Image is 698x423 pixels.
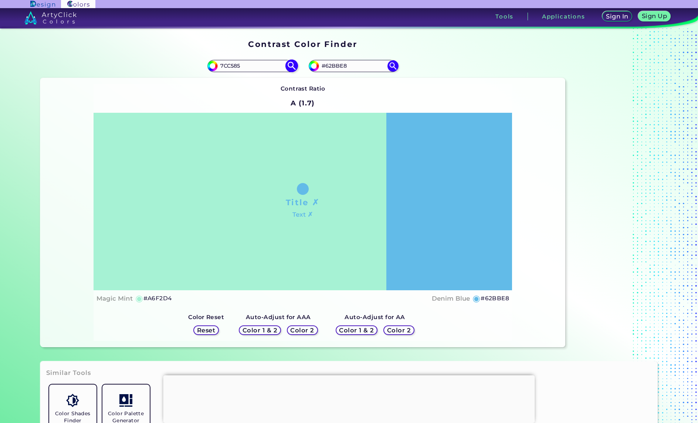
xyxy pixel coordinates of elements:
[119,394,132,407] img: icon_col_pal_col.svg
[143,294,172,303] h5: #A6F2D4
[319,61,388,71] input: type color 2..
[248,38,357,50] h1: Contrast Color Finder
[387,327,411,333] h5: Color 2
[218,61,287,71] input: type color 1..
[46,369,91,378] h3: Similar Tools
[287,95,318,111] h2: A (1.7)
[96,293,133,304] h4: Magic Mint
[66,394,79,407] img: icon_color_shades.svg
[281,85,325,92] strong: Contrast Ratio
[163,375,535,421] iframe: Advertisement
[339,327,374,333] h5: Color 1 & 2
[542,14,585,19] h3: Applications
[568,37,661,350] iframe: Advertisement
[246,314,311,321] strong: Auto-Adjust for AAA
[345,314,405,321] strong: Auto-Adjust for AA
[432,293,470,304] h4: Denim Blue
[197,327,215,333] h5: Reset
[472,294,481,303] h5: ◉
[243,327,277,333] h5: Color 1 & 2
[292,209,313,220] h4: Text ✗
[285,60,298,72] img: icon search
[387,60,399,71] img: icon search
[24,11,77,24] img: logo_artyclick_colors_white.svg
[495,14,514,19] h3: Tools
[30,1,55,8] img: ArtyClick Design logo
[286,197,320,208] h1: Title ✗
[602,11,633,21] a: Sign In
[606,13,628,19] h5: Sign In
[290,327,314,333] h5: Color 2
[642,13,667,19] h5: Sign Up
[188,314,224,321] strong: Color Reset
[638,11,671,21] a: Sign Up
[481,294,509,303] h5: #62BBE8
[135,294,143,303] h5: ◉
